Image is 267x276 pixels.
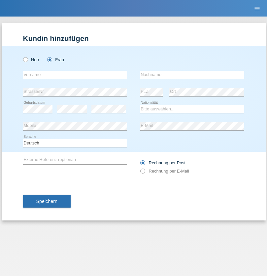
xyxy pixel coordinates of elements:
label: Frau [47,57,64,62]
span: Speichern [36,199,57,204]
input: Rechnung per E-Mail [140,169,145,177]
input: Herr [23,57,27,61]
label: Herr [23,57,40,62]
button: Speichern [23,195,71,208]
i: menu [254,5,260,12]
input: Rechnung per Post [140,160,145,169]
h1: Kundin hinzufügen [23,34,244,43]
a: menu [250,6,264,10]
input: Frau [47,57,51,61]
label: Rechnung per Post [140,160,185,165]
label: Rechnung per E-Mail [140,169,189,174]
